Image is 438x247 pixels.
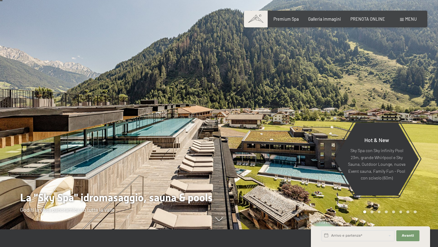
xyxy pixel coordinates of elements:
div: Carousel Page 8 [414,210,417,214]
span: Hot & New [364,137,389,143]
a: PRENOTA ONLINE [350,16,385,22]
div: Carousel Page 1 (Current Slide) [363,210,366,214]
span: Avanti [402,233,414,238]
a: Hot & New Sky Spa con Sky infinity Pool 23m, grande Whirlpool e Sky Sauna, Outdoor Lounge, nuova ... [334,122,419,196]
div: Carousel Page 3 [378,210,381,214]
div: Carousel Page 4 [385,210,388,214]
div: Carousel Page 6 [399,210,402,214]
p: Sky Spa con Sky infinity Pool 23m, grande Whirlpool e Sky Sauna, Outdoor Lounge, nuova Event saun... [348,147,406,182]
div: Carousel Page 7 [406,210,409,214]
button: Avanti [396,230,419,241]
a: Premium Spa [273,16,299,22]
span: Menu [405,16,417,22]
div: Carousel Page 2 [370,210,374,214]
a: Galleria immagini [308,16,341,22]
div: Carousel Pagination [361,210,416,214]
span: Richiesta express [311,220,338,224]
div: Carousel Page 5 [392,210,395,214]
